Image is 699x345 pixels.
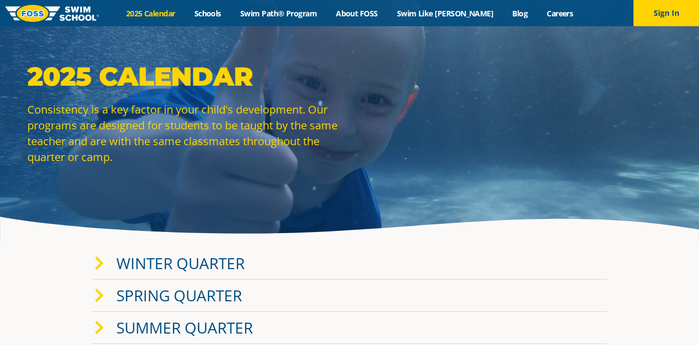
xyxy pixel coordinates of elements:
a: Swim Like [PERSON_NAME] [387,8,503,19]
a: Careers [537,8,583,19]
a: About FOSS [327,8,388,19]
p: Consistency is a key factor in your child's development. Our programs are designed for students t... [27,102,344,165]
a: Winter Quarter [116,253,245,273]
a: Blog [503,8,537,19]
a: 2025 Calendar [116,8,185,19]
img: FOSS Swim School Logo [5,5,99,22]
a: Summer Quarter [116,317,253,338]
a: Swim Path® Program [230,8,326,19]
strong: 2025 Calendar [27,61,253,92]
a: Spring Quarter [116,285,242,306]
a: Schools [185,8,230,19]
